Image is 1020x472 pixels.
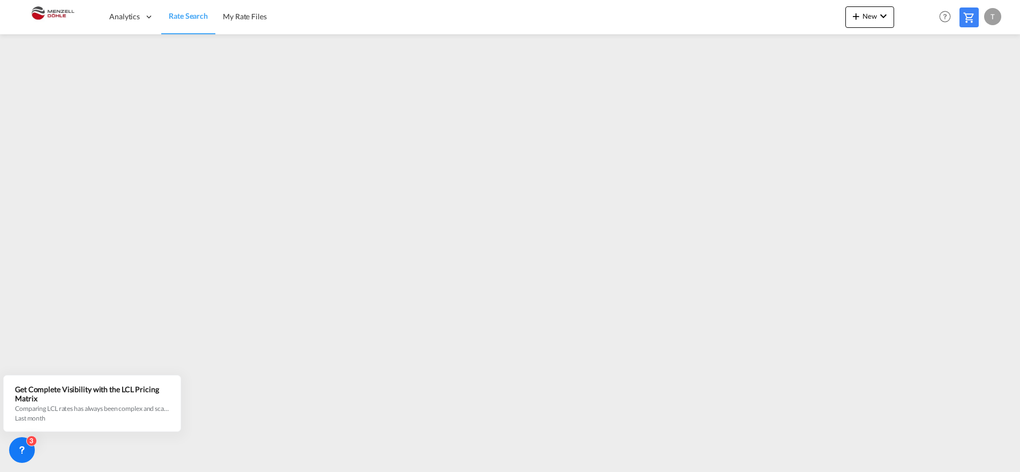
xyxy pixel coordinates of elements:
div: Help [936,8,959,27]
div: T [984,8,1001,25]
span: My Rate Files [223,12,267,21]
span: Rate Search [169,11,208,20]
span: Help [936,8,954,26]
button: icon-plus 400-fgNewicon-chevron-down [845,6,894,28]
span: Analytics [109,11,140,22]
span: New [850,12,890,20]
md-icon: icon-plus 400-fg [850,10,862,23]
img: 5c2b1670644e11efba44c1e626d722bd.JPG [16,5,88,29]
md-icon: icon-chevron-down [877,10,890,23]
